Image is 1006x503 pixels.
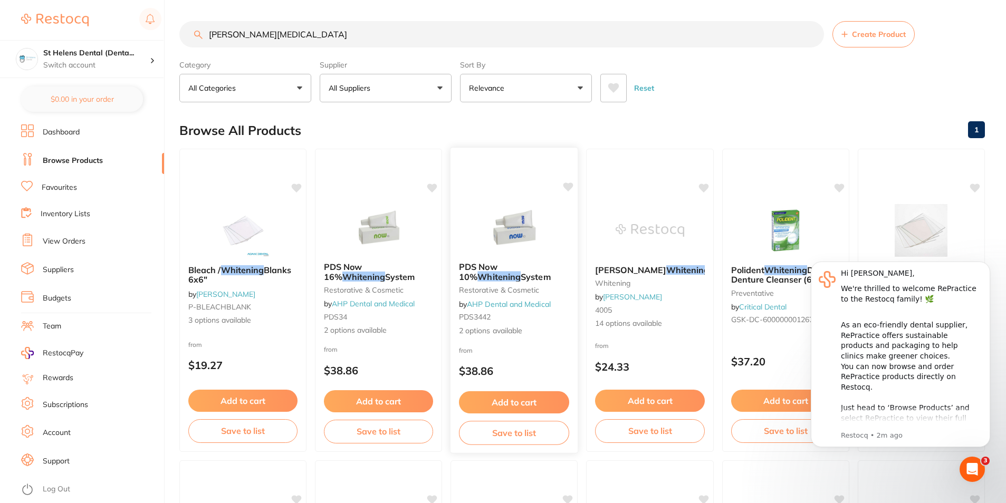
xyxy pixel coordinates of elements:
[43,127,80,138] a: Dashboard
[188,359,298,371] p: $19.27
[16,49,37,70] img: St Helens Dental (DentalTown 2)
[188,341,202,349] span: from
[179,21,824,47] input: Search Products
[480,200,549,254] img: PDS Now 10% Whitening System
[43,60,150,71] p: Switch account
[43,348,83,359] span: RestocqPay
[595,419,704,442] button: Save to list
[666,265,709,275] em: Whitening
[595,361,704,373] p: $24.33
[324,312,347,322] span: PDS34
[320,60,452,70] label: Supplier
[795,246,1006,475] iframe: Intercom notifications message
[595,305,612,315] span: 4005
[43,428,71,438] a: Account
[478,271,521,282] em: Whitening
[43,321,61,332] a: Team
[595,318,704,329] span: 14 options available
[43,156,103,166] a: Browse Products
[887,204,955,257] img: Whitening Tray Blanks 127mm Square 1mm thick, Pack of 10
[324,262,433,282] b: PDS Now 16% Whitening System
[324,325,433,336] span: 2 options available
[616,204,684,257] img: Venus White Whitening
[595,390,704,412] button: Add to cart
[21,8,89,32] a: Restocq Logo
[731,289,840,297] small: preventative
[731,315,822,324] span: GSK-DC-60000000126701
[43,236,85,247] a: View Orders
[188,83,240,93] p: All Categories
[329,83,375,93] p: All Suppliers
[209,204,277,257] img: Bleach / Whitening Blanks 6x6"
[595,265,666,275] span: [PERSON_NAME]
[324,299,415,308] span: by
[731,390,840,412] button: Add to cart
[459,286,569,294] small: restorative & cosmetic
[467,299,551,308] a: AHP Dental and Medical
[731,419,840,442] button: Save to list
[324,286,433,294] small: restorative & cosmetic
[43,265,74,275] a: Suppliers
[188,390,298,412] button: Add to cart
[188,289,255,299] span: by
[43,373,73,383] a: Rewards
[968,119,985,140] a: 1
[324,364,433,376] p: $38.86
[832,21,915,47] button: Create Product
[21,481,161,498] button: Log Out
[731,265,764,275] span: Polident
[21,347,34,359] img: RestocqPay
[332,299,415,308] a: AHP Dental and Medical
[981,457,990,465] span: 3
[43,400,88,410] a: Subscriptions
[852,30,906,38] span: Create Product
[731,355,840,367] p: $37.20
[764,265,807,275] em: Whitening
[595,279,704,287] small: whitening
[21,86,143,112] button: $0.00 in your order
[731,302,787,312] span: by
[188,265,291,285] span: Blanks 6x6"
[21,347,83,359] a: RestocqPay
[42,182,77,193] a: Favourites
[344,201,413,254] img: PDS Now 16% Whitening System
[385,272,415,282] span: System
[21,14,89,26] img: Restocq Logo
[188,265,221,275] span: Bleach /
[324,390,433,412] button: Add to cart
[960,457,985,482] iframe: Intercom live chat
[731,265,840,285] b: Polident Whitening Daily Denture Cleanser (6 boxes per pack / 36 Tablets per box)
[469,83,509,93] p: Relevance
[196,289,255,299] a: [PERSON_NAME]
[43,293,71,304] a: Budgets
[731,265,840,304] span: Daily Denture Cleanser (6 boxes per pack / 36 Tablets per box)
[43,484,70,495] a: Log Out
[179,123,301,138] h2: Browse All Products
[739,302,787,312] a: Critical Dental
[459,391,569,414] button: Add to cart
[188,419,298,442] button: Save to list
[41,209,90,219] a: Inventory Lists
[521,271,551,282] span: System
[342,272,385,282] em: Whitening
[188,302,251,312] span: P-BLEACHBLANK
[459,346,473,354] span: from
[459,312,491,322] span: PDS3442
[179,74,311,102] button: All Categories
[460,74,592,102] button: Relevance
[631,74,657,102] button: Reset
[459,421,569,444] button: Save to list
[459,299,551,308] span: by
[595,265,704,275] b: Venus White Whitening
[221,265,264,275] em: Whitening
[459,262,569,282] b: PDS Now 10% Whitening System
[320,74,452,102] button: All Suppliers
[603,292,662,302] a: [PERSON_NAME]
[751,204,820,257] img: Polident Whitening Daily Denture Cleanser (6 boxes per pack / 36 Tablets per box)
